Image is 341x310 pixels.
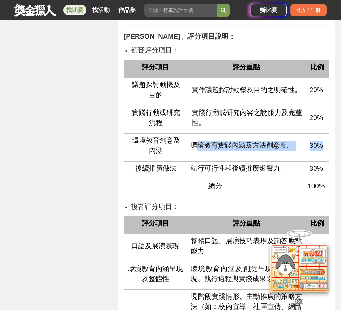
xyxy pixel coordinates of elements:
[132,109,180,126] span: 實踐行動或研究流程
[131,203,179,210] span: 複審評分項目：
[310,164,323,172] span: 30%
[310,219,324,227] strong: 比例
[251,4,287,16] a: 辦比賽
[89,5,112,15] a: 找活動
[115,5,138,15] a: 作品集
[132,81,180,99] span: 議題探討動機及目的
[191,164,287,172] span: 執行可行性和後續推廣影響力。
[128,265,183,283] span: 環境教育內涵呈現及整體性
[144,4,217,17] input: 全球自行車設計比賽
[290,4,327,16] div: 登入 / 註冊
[142,219,169,227] strong: 評分項目
[208,182,222,190] span: 總分
[191,142,294,149] span: 環境教育實踐內涵及方法創意度。
[270,244,328,292] img: d2146d9a-e6f6-4337-9592-8cefde37ba6b.png
[192,109,302,126] span: 實踐行動或研究內容之說服力及完整性。
[142,63,169,71] strong: 評分項目
[233,219,260,227] strong: 評分重點
[124,33,235,40] strong: [PERSON_NAME]、評分項目說明：
[310,114,323,121] span: 20%
[310,142,323,149] span: 30%
[191,237,302,255] span: 整體口語、展演技巧表現及詢答應對能力。
[63,5,86,15] a: 找比賽
[233,63,260,71] strong: 評分重點
[131,46,179,54] span: 初審評分項目：
[191,265,302,283] span: 環境教育內涵及創意呈現、作品展現、執行過程與實踐成果之完整度。
[192,86,302,94] span: 實作議題探討動機及目的之明確性。
[308,182,325,190] span: 100%
[132,137,180,154] span: 環境教育創意及內涵
[135,164,176,172] span: 後續推廣做法
[131,242,179,250] span: 口語及展演表現
[310,86,323,94] span: 20%
[310,63,324,71] strong: 比例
